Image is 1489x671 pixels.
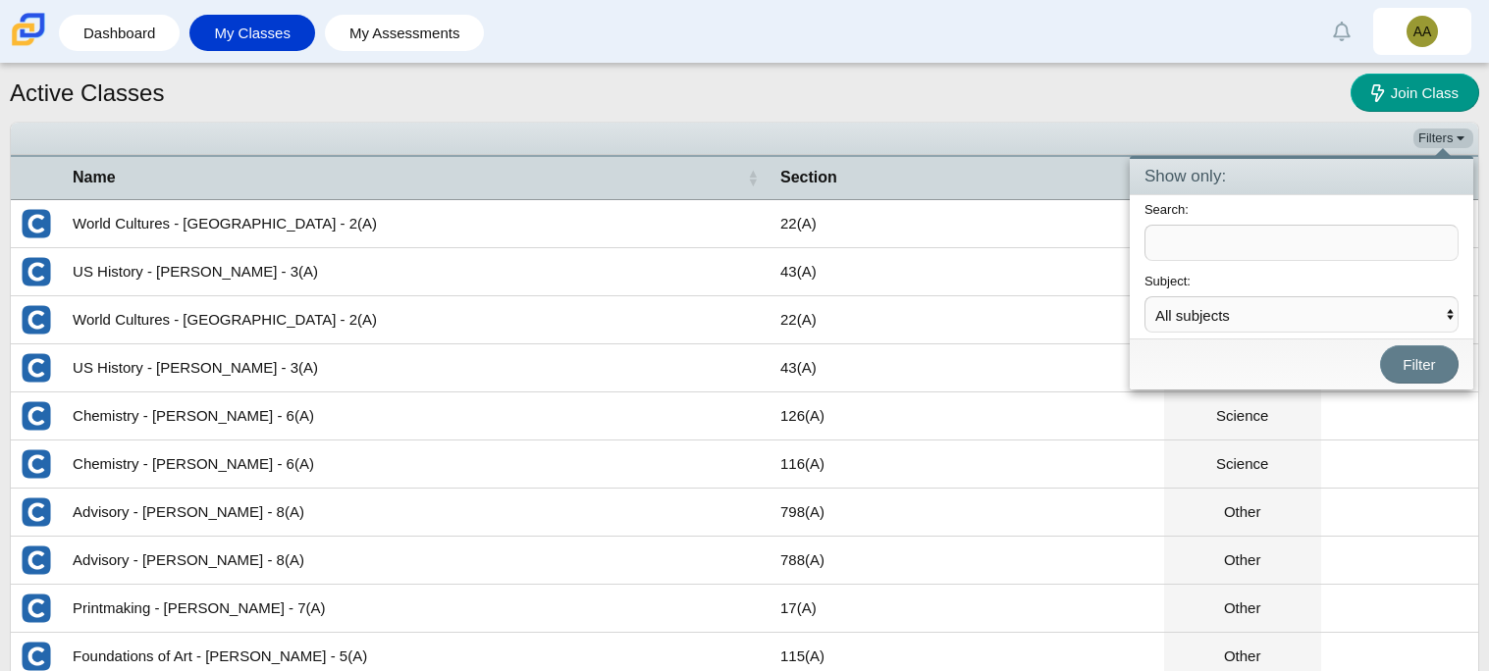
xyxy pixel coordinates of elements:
button: Filter [1380,345,1459,384]
td: 43(A) [771,248,1164,296]
td: Advisory - [PERSON_NAME] - 8(A) [63,537,771,585]
td: World Cultures - [GEOGRAPHIC_DATA] - 2(A) [63,200,771,248]
span: AA [1413,25,1432,38]
td: US History - [PERSON_NAME] - 3(A) [63,248,771,296]
a: Alerts [1320,10,1363,53]
img: External class connected through Clever [21,448,52,480]
td: Advisory - [PERSON_NAME] - 8(A) [63,489,771,537]
a: Join Class [1351,74,1479,112]
a: My Assessments [335,15,475,51]
h1: Active Classes [10,77,164,110]
td: 22(A) [771,296,1164,344]
img: External class connected through Clever [21,352,52,384]
img: External class connected through Clever [21,593,52,624]
a: Carmen School of Science & Technology [8,36,49,53]
td: 126(A) [771,392,1164,440]
td: 798(A) [771,489,1164,537]
span: Name [73,169,116,185]
td: 22(A) [771,200,1164,248]
td: Chemistry - [PERSON_NAME] - 6(A) [63,392,771,440]
td: 43(A) [771,344,1164,392]
a: Dashboard [69,15,170,51]
a: Filters [1413,129,1473,148]
td: Printmaking - [PERSON_NAME] - 7(A) [63,585,771,633]
img: External class connected through Clever [21,208,52,239]
td: 788(A) [771,537,1164,585]
span: Filter [1403,356,1435,373]
td: Other [1164,537,1321,585]
td: Science [1164,392,1321,440]
span: Name : Activate to sort [747,157,759,198]
img: External class connected through Clever [21,400,52,432]
img: External class connected through Clever [21,544,52,576]
td: 116(A) [771,440,1164,489]
span: Join Class [1391,84,1459,101]
td: Science [1164,440,1321,489]
td: World Cultures - [GEOGRAPHIC_DATA] - 2(A) [63,296,771,344]
img: External class connected through Clever [21,496,52,528]
h4: Show only: [1130,159,1473,195]
img: External class connected through Clever [21,256,52,287]
img: External class connected through Clever [21,304,52,335]
td: US History - [PERSON_NAME] - 3(A) [63,344,771,392]
label: Subject: [1144,274,1191,288]
span: Section [780,169,837,185]
td: Other [1164,585,1321,633]
label: Search: [1144,202,1189,217]
img: Carmen School of Science & Technology [8,9,49,50]
td: 17(A) [771,585,1164,633]
td: Chemistry - [PERSON_NAME] - 6(A) [63,440,771,489]
a: AA [1373,8,1471,55]
a: My Classes [199,15,305,51]
td: Other [1164,489,1321,537]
